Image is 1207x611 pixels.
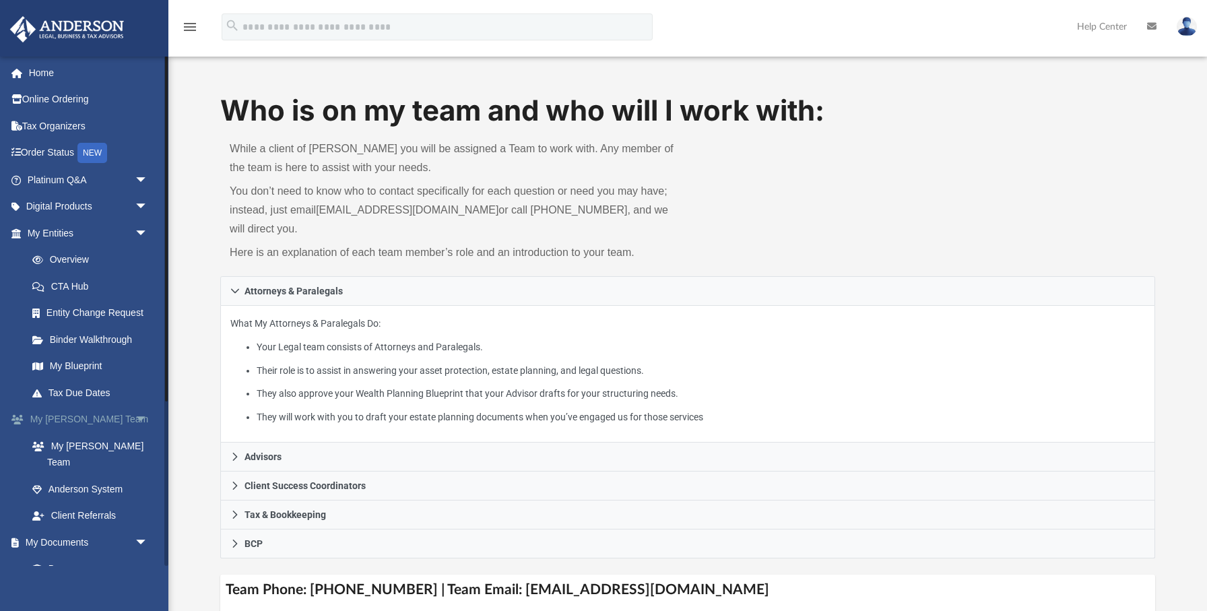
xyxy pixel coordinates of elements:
[1177,17,1197,36] img: User Pic
[220,575,1155,605] h4: Team Phone: [PHONE_NUMBER] | Team Email: [EMAIL_ADDRESS][DOMAIN_NAME]
[257,409,1145,426] li: They will work with you to draft your estate planning documents when you’ve engaged us for those ...
[225,18,240,33] i: search
[257,362,1145,379] li: Their role is to assist in answering your asset protection, estate planning, and legal questions.
[316,204,498,216] a: [EMAIL_ADDRESS][DOMAIN_NAME]
[135,166,162,194] span: arrow_drop_down
[220,529,1155,558] a: BCP
[19,300,168,327] a: Entity Change Request
[19,326,168,353] a: Binder Walkthrough
[244,510,326,519] span: Tax & Bookkeeping
[9,59,168,86] a: Home
[182,19,198,35] i: menu
[77,143,107,163] div: NEW
[257,385,1145,402] li: They also approve your Wealth Planning Blueprint that your Advisor drafts for your structuring ne...
[244,286,343,296] span: Attorneys & Paralegals
[19,353,162,380] a: My Blueprint
[220,276,1155,306] a: Attorneys & Paralegals
[9,86,168,113] a: Online Ordering
[220,501,1155,529] a: Tax & Bookkeeping
[244,539,263,548] span: BCP
[230,315,1145,425] p: What My Attorneys & Paralegals Do:
[19,556,155,583] a: Box
[220,306,1155,443] div: Attorneys & Paralegals
[230,182,678,238] p: You don’t need to know who to contact specifically for each question or need you may have; instea...
[19,432,162,476] a: My [PERSON_NAME] Team
[9,166,168,193] a: Platinum Q&Aarrow_drop_down
[9,529,162,556] a: My Documentsarrow_drop_down
[19,476,168,503] a: Anderson System
[135,406,162,434] span: arrow_drop_down
[230,139,678,177] p: While a client of [PERSON_NAME] you will be assigned a Team to work with. Any member of the team ...
[220,91,1155,131] h1: Who is on my team and who will I work with:
[220,472,1155,501] a: Client Success Coordinators
[9,139,168,167] a: Order StatusNEW
[9,112,168,139] a: Tax Organizers
[9,193,168,220] a: Digital Productsarrow_drop_down
[19,503,168,529] a: Client Referrals
[135,220,162,247] span: arrow_drop_down
[135,529,162,556] span: arrow_drop_down
[6,16,128,42] img: Anderson Advisors Platinum Portal
[257,339,1145,356] li: Your Legal team consists of Attorneys and Paralegals.
[19,247,168,274] a: Overview
[182,26,198,35] a: menu
[9,406,168,433] a: My [PERSON_NAME] Teamarrow_drop_down
[230,243,678,262] p: Here is an explanation of each team member’s role and an introduction to your team.
[19,379,168,406] a: Tax Due Dates
[19,273,168,300] a: CTA Hub
[244,481,366,490] span: Client Success Coordinators
[244,452,282,461] span: Advisors
[135,193,162,221] span: arrow_drop_down
[9,220,168,247] a: My Entitiesarrow_drop_down
[220,443,1155,472] a: Advisors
